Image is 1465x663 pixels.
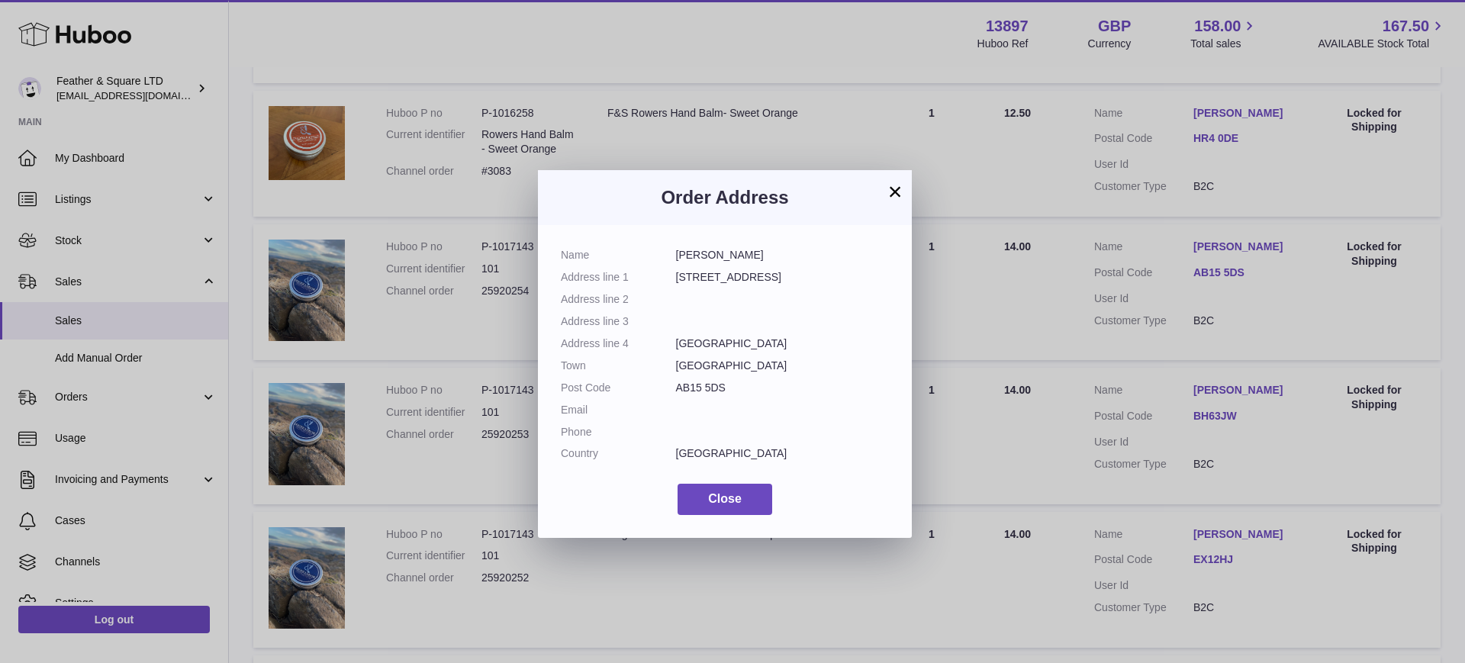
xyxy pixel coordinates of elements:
h3: Order Address [561,185,889,210]
dd: [PERSON_NAME] [676,248,890,262]
dd: [GEOGRAPHIC_DATA] [676,446,890,461]
dt: Country [561,446,676,461]
dt: Address line 1 [561,270,676,285]
dd: [GEOGRAPHIC_DATA] [676,336,890,351]
dt: Town [561,359,676,373]
dt: Address line 4 [561,336,676,351]
dt: Phone [561,425,676,439]
dt: Email [561,403,676,417]
dt: Name [561,248,676,262]
dd: [STREET_ADDRESS] [676,270,890,285]
dd: [GEOGRAPHIC_DATA] [676,359,890,373]
dt: Post Code [561,381,676,395]
dt: Address line 3 [561,314,676,329]
button: Close [678,484,772,515]
dt: Address line 2 [561,292,676,307]
dd: AB15 5DS [676,381,890,395]
button: × [886,182,904,201]
span: Close [708,492,742,505]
